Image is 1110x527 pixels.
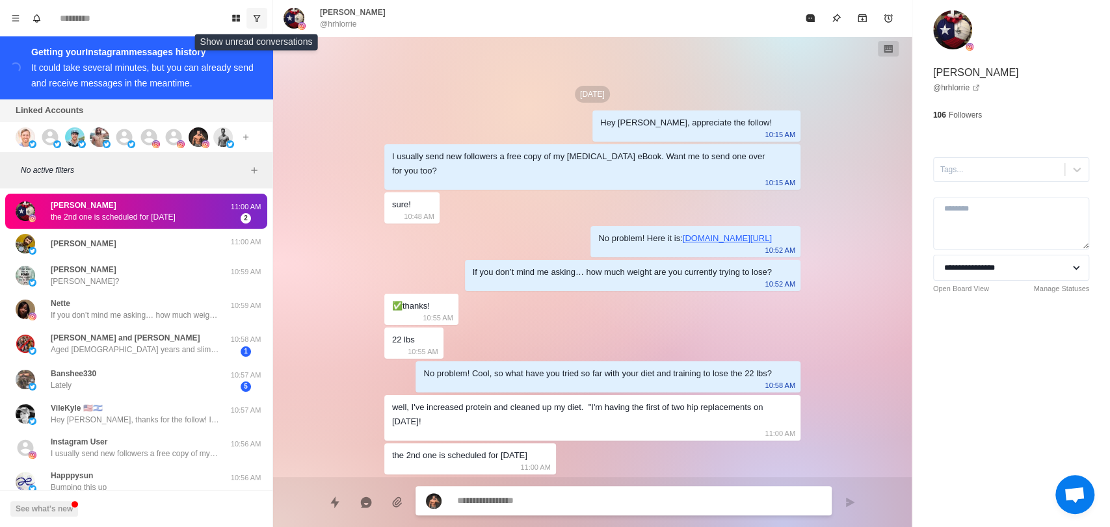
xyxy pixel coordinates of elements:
[230,201,262,212] p: 11:00 AM
[29,140,36,148] img: picture
[29,214,36,222] img: picture
[26,8,47,29] button: Notifications
[241,346,251,357] span: 1
[797,5,823,31] button: Mark as read
[683,233,772,243] a: [DOMAIN_NAME][URL]
[426,493,442,509] img: picture
[29,279,36,287] img: picture
[226,8,246,29] button: Board View
[16,300,35,319] img: picture
[473,265,772,279] div: If you don’t mind me asking… how much weight are you currently trying to lose?
[16,201,35,221] img: picture
[31,44,257,60] div: Getting your Instagram messages history
[226,140,234,148] img: picture
[230,405,262,416] p: 10:57 AM
[392,299,430,313] div: ✅thanks!
[238,129,254,145] button: Add account
[51,238,116,250] p: [PERSON_NAME]
[933,283,989,294] a: Open Board View
[837,489,863,515] button: Send message
[29,347,36,355] img: picture
[933,109,946,121] p: 106
[16,404,35,424] img: picture
[16,234,35,253] img: picture
[16,127,35,147] img: picture
[404,209,434,224] p: 10:48 AM
[230,334,262,345] p: 10:58 AM
[765,243,795,257] p: 10:52 AM
[298,22,306,30] img: picture
[246,8,267,29] button: Show unread conversations
[241,213,251,224] span: 2
[51,309,220,321] p: If you don’t mind me asking… how much weight are you currently trying to lose?
[65,127,85,147] img: picture
[51,482,107,493] p: Bumping this up
[423,311,453,325] p: 10:55 AM
[246,162,262,178] button: Add filters
[51,298,70,309] p: Nette
[875,5,901,31] button: Add reminder
[230,439,262,450] p: 10:56 AM
[5,8,26,29] button: Menu
[765,127,795,142] p: 10:15 AM
[849,5,875,31] button: Archive
[103,140,111,148] img: picture
[765,175,795,190] p: 10:15 AM
[230,472,262,483] p: 10:56 AM
[51,276,119,287] p: [PERSON_NAME]?
[933,65,1019,81] p: [PERSON_NAME]
[384,489,410,515] button: Add media
[51,199,116,211] p: [PERSON_NAME]
[16,266,35,285] img: picture
[600,116,772,130] div: Hey [PERSON_NAME], appreciate the follow!
[10,501,78,517] button: See what's new
[16,104,83,117] p: Linked Accounts
[1033,283,1089,294] a: Manage Statuses
[51,402,103,414] p: VileKyle 🇺🇸🇮🇱
[16,334,35,353] img: picture
[29,417,36,425] img: picture
[320,6,386,18] p: [PERSON_NAME]
[322,489,348,515] button: Quick replies
[241,381,251,392] span: 5
[51,332,200,344] p: [PERSON_NAME] and [PERSON_NAME]
[392,198,411,212] div: sure!
[51,448,220,459] p: I usually send new followers a free copy of my [MEDICAL_DATA] eBook. Want me to send one over for...
[90,127,109,147] img: picture
[53,140,61,148] img: picture
[29,313,36,320] img: picture
[823,5,849,31] button: Pin
[16,472,35,491] img: picture
[189,127,208,147] img: picture
[230,300,262,311] p: 10:59 AM
[392,333,415,347] div: 22 lbs
[51,414,220,426] p: Hey [PERSON_NAME], thanks for the follow! If you don’t mind me asking, what inspired you to follo...
[575,86,610,103] p: [DATE]
[966,43,973,51] img: picture
[520,460,550,474] p: 11:00 AM
[51,379,72,391] p: Lately
[51,436,107,448] p: Instagram User
[392,149,772,178] div: I usually send new followers a free copy of my [MEDICAL_DATA] eBook. Want me to send one over for...
[29,485,36,493] img: picture
[765,277,795,291] p: 10:52 AM
[29,247,36,255] img: picture
[29,451,36,459] img: picture
[765,426,795,441] p: 11:00 AM
[51,470,93,482] p: Happpysun
[51,368,96,379] p: Banshee330
[177,140,185,148] img: picture
[230,237,262,248] p: 11:00 AM
[51,344,220,355] p: Aged [DEMOGRAPHIC_DATA] years and slim. Looking for the best way to eat
[423,366,771,381] div: No problem! Cool, so what have you tried so far with your diet and training to lose the 22 lbs?
[16,370,35,389] img: picture
[392,448,527,463] div: the 2nd one is scheduled for [DATE]
[765,378,795,392] p: 10:58 AM
[31,62,254,88] div: It could take several minutes, but you can already send and receive messages in the meantime.
[29,383,36,391] img: picture
[1055,475,1094,514] div: Open chat
[51,211,176,223] p: the 2nd one is scheduled for [DATE]
[933,10,972,49] img: picture
[213,127,233,147] img: picture
[598,231,772,246] div: No problem! Here it is:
